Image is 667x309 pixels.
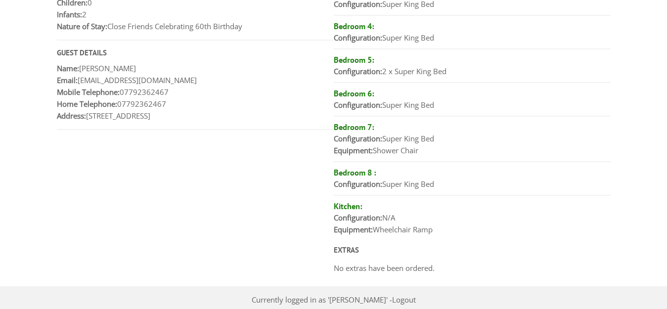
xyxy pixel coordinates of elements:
strong: Home Telephone: [57,99,117,109]
strong: Mobile Telephone: [57,87,120,97]
strong: Equipment: [334,224,373,234]
h4: Bedroom 4: [334,21,611,32]
strong: Address: [57,111,86,121]
strong: Infants: [57,9,82,19]
p: Super King Bed [334,178,611,190]
h4: Bedroom 8 : [334,167,611,178]
p: No extras have been ordered. [334,262,611,274]
h4: Bedroom 5: [334,54,611,65]
h4: Bedroom 7: [334,122,611,132]
p: Wheelchair Ramp [334,223,611,235]
p: Currently logged in as '[PERSON_NAME]' - [57,294,611,306]
h4: Kitchen: [334,201,611,212]
p: N/A [334,212,611,223]
a: Logout [392,295,416,305]
p: 07792362467 [57,98,334,110]
p: Shower Chair [334,144,611,156]
p: Super King Bed [334,99,611,111]
p: Super King Bed [334,132,611,144]
h3: Extras [334,245,611,255]
p: 2 x Super King Bed [334,65,611,77]
p: Close Friends Celebrating 60th Birthday [57,20,334,32]
p: Super King Bed [334,32,611,44]
strong: Equipment: [334,145,373,155]
strong: Configuration: [334,33,382,43]
h4: Bedroom 6: [334,88,611,99]
strong: Configuration: [334,213,382,222]
strong: Configuration: [334,100,382,110]
strong: Nature of Stay: [57,21,107,31]
strong: Configuration: [334,66,382,76]
p: 07792362467 [57,86,334,98]
strong: Configuration: [334,179,382,189]
p: [STREET_ADDRESS] [57,110,334,122]
h3: Guest Details [57,48,334,57]
p: [PERSON_NAME] [57,62,334,74]
p: [EMAIL_ADDRESS][DOMAIN_NAME] [57,74,334,86]
strong: Configuration: [334,133,382,143]
p: 2 [57,8,334,20]
strong: Email: [57,75,78,85]
strong: Name: [57,63,79,73]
